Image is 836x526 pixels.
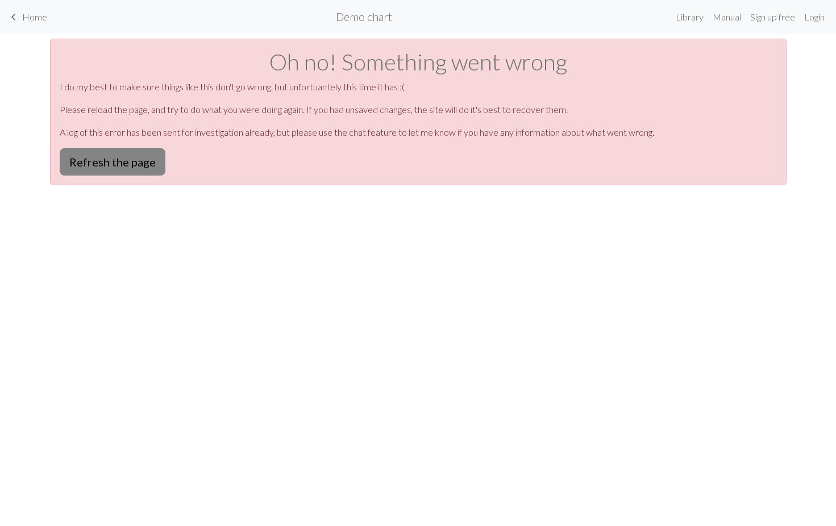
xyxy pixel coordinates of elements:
[746,6,800,28] a: Sign up free
[671,6,708,28] a: Library
[60,148,165,176] button: Refresh the page
[800,6,829,28] a: Login
[60,103,777,116] p: Please reload the page, and try to do what you were doing again. If you had unsaved changes, the ...
[22,11,47,22] span: Home
[7,7,47,27] a: Home
[7,9,20,25] span: keyboard_arrow_left
[708,6,746,28] a: Manual
[336,10,392,23] h2: Demo chart
[60,80,777,94] p: I do my best to make sure things like this don't go wrong, but unfortuantely this time it has :(
[60,126,777,139] p: A log of this error has been sent for investigation already, but please use the chat feature to l...
[60,48,777,76] h1: Oh no! Something went wrong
